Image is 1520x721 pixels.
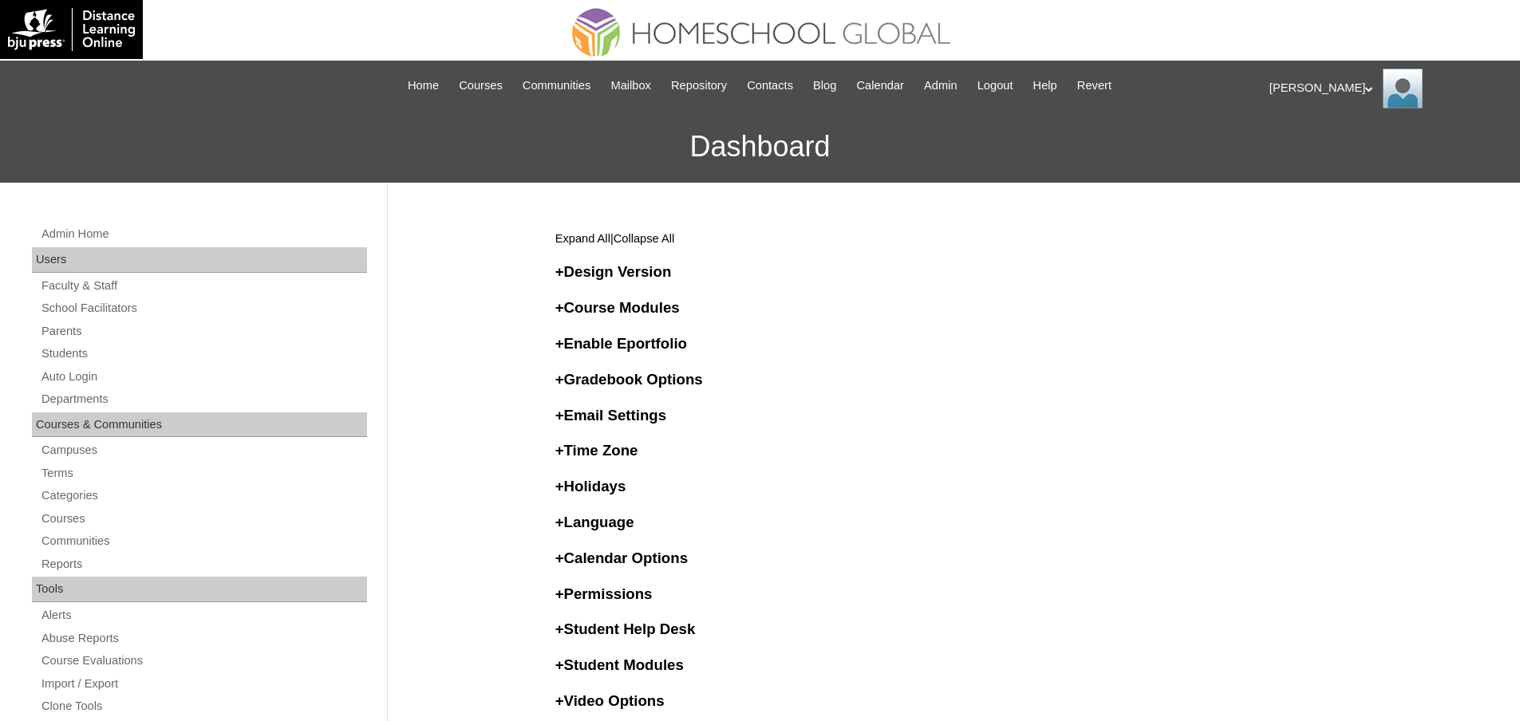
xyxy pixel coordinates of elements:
span: + [555,442,564,459]
a: Reports [40,554,367,574]
a: Auto Login [40,367,367,387]
h3: Time Zone [555,440,1345,461]
a: Students [40,344,367,364]
div: Courses & Communities [32,412,367,438]
a: Logout [969,77,1021,95]
a: Home [400,77,447,95]
h3: Video Options [555,691,1345,711]
span: + [555,656,564,673]
a: Campuses [40,440,367,460]
span: Calendar [857,77,904,95]
span: + [555,478,564,494]
a: Alerts [40,605,367,625]
a: Terms [40,463,367,483]
a: Parents [40,321,367,341]
span: + [555,335,564,352]
h3: Student Help Desk [555,619,1345,640]
img: Ariane Ebuen [1383,69,1423,108]
a: Mailbox [602,77,659,95]
span: Contacts [747,77,793,95]
a: Courses [451,77,511,95]
h3: Language [555,512,1345,533]
a: Categories [40,486,367,506]
h3: Design Version [555,262,1345,282]
span: + [555,299,564,316]
h3: Student Modules [555,655,1345,676]
h3: Calendar Options [555,548,1345,569]
span: Communities [523,77,591,95]
a: Faculty & Staff [40,276,367,296]
h3: Enable Eportfolio [555,333,1345,354]
a: Communities [40,531,367,551]
p: | [555,230,1345,247]
a: Contacts [739,77,801,95]
a: Admin Home [40,224,367,244]
span: Courses [459,77,503,95]
span: Help [1033,77,1057,95]
span: + [555,585,564,602]
h3: Course Modules [555,297,1345,318]
a: Admin [916,77,965,95]
span: Expand All [555,232,610,245]
span: + [555,407,564,424]
a: Revert [1069,77,1119,95]
span: Collapse All [614,232,675,245]
span: + [555,692,564,709]
span: Logout [977,77,1013,95]
span: Admin [924,77,957,95]
h3: Holidays [555,476,1345,497]
a: Abuse Reports [40,628,367,648]
span: + [555,514,564,530]
a: Blog [805,77,844,95]
span: Revert [1077,77,1111,95]
a: Calendar [849,77,912,95]
a: Repository [663,77,735,95]
a: Courses [40,509,367,529]
a: Clone Tools [40,696,367,716]
span: + [555,263,564,280]
span: Blog [813,77,836,95]
span: Home [408,77,439,95]
div: [PERSON_NAME] [1269,69,1504,108]
h3: Gradebook Options [555,369,1345,390]
span: Repository [671,77,727,95]
h3: Dashboard [8,111,1512,183]
span: + [555,371,564,388]
a: Course Evaluations [40,651,367,671]
a: Import / Export [40,674,367,694]
img: logo-white.png [8,8,135,51]
span: Mailbox [610,77,651,95]
span: + [555,550,564,566]
span: + [555,621,564,637]
a: School Facilitators [40,298,367,318]
a: Communities [515,77,599,95]
a: Help [1025,77,1065,95]
div: Tools [32,577,367,602]
h3: Email Settings [555,405,1345,426]
h3: Permissions [555,584,1345,605]
a: Departments [40,389,367,409]
div: Users [32,247,367,273]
